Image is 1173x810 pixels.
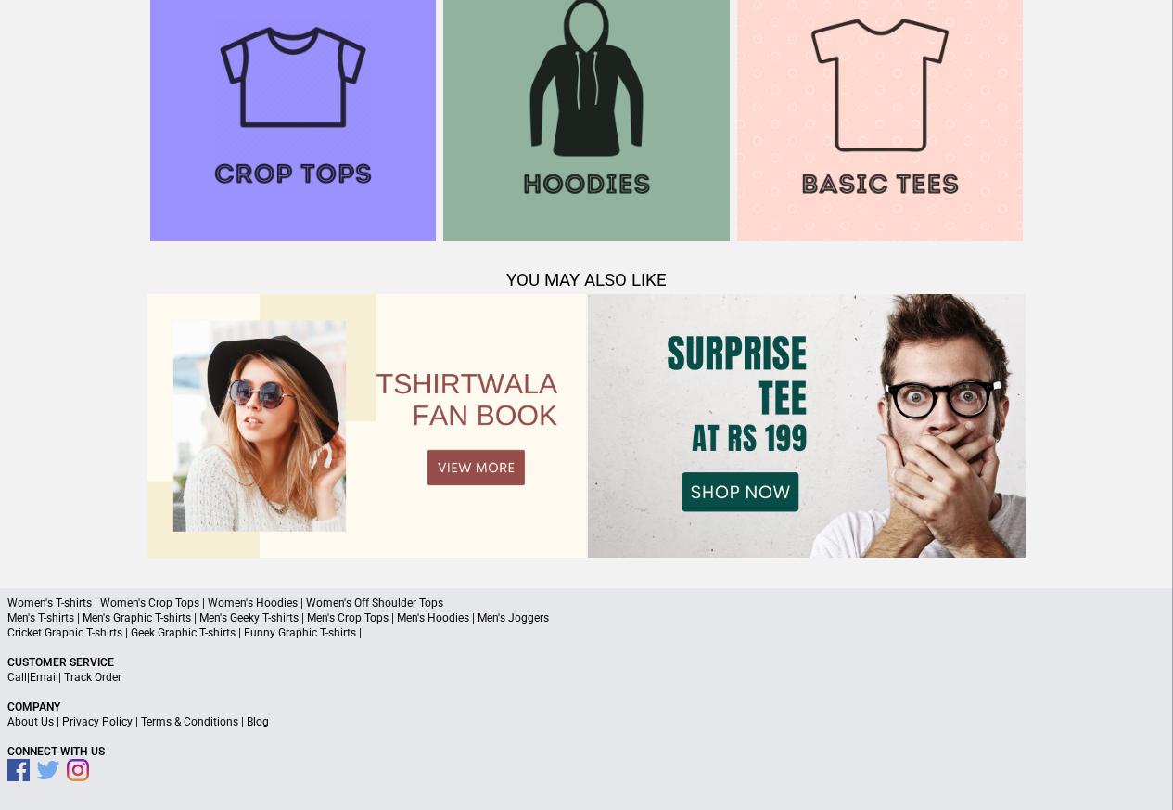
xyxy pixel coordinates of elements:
[141,715,238,728] a: Terms & Conditions
[506,270,667,290] span: YOU MAY ALSO LIKE
[30,671,58,684] a: Email
[7,670,1166,685] p: | |
[62,715,133,728] a: Privacy Policy
[64,671,121,684] a: Track Order
[7,596,1166,611] p: Women's T-shirts | Women's Crop Tops | Women's Hoodies | Women's Off Shoulder Tops
[7,715,54,728] a: About Us
[7,744,1166,759] p: Connect With Us
[7,671,27,684] a: Call
[7,611,1166,625] p: Men's T-shirts | Men's Graphic T-shirts | Men's Geeky T-shirts | Men's Crop Tops | Men's Hoodies ...
[7,625,1166,640] p: Cricket Graphic T-shirts | Geek Graphic T-shirts | Funny Graphic T-shirts |
[7,714,1166,729] p: | | |
[7,700,1166,714] p: Company
[7,655,1166,670] p: Customer Service
[247,715,269,728] a: Blog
